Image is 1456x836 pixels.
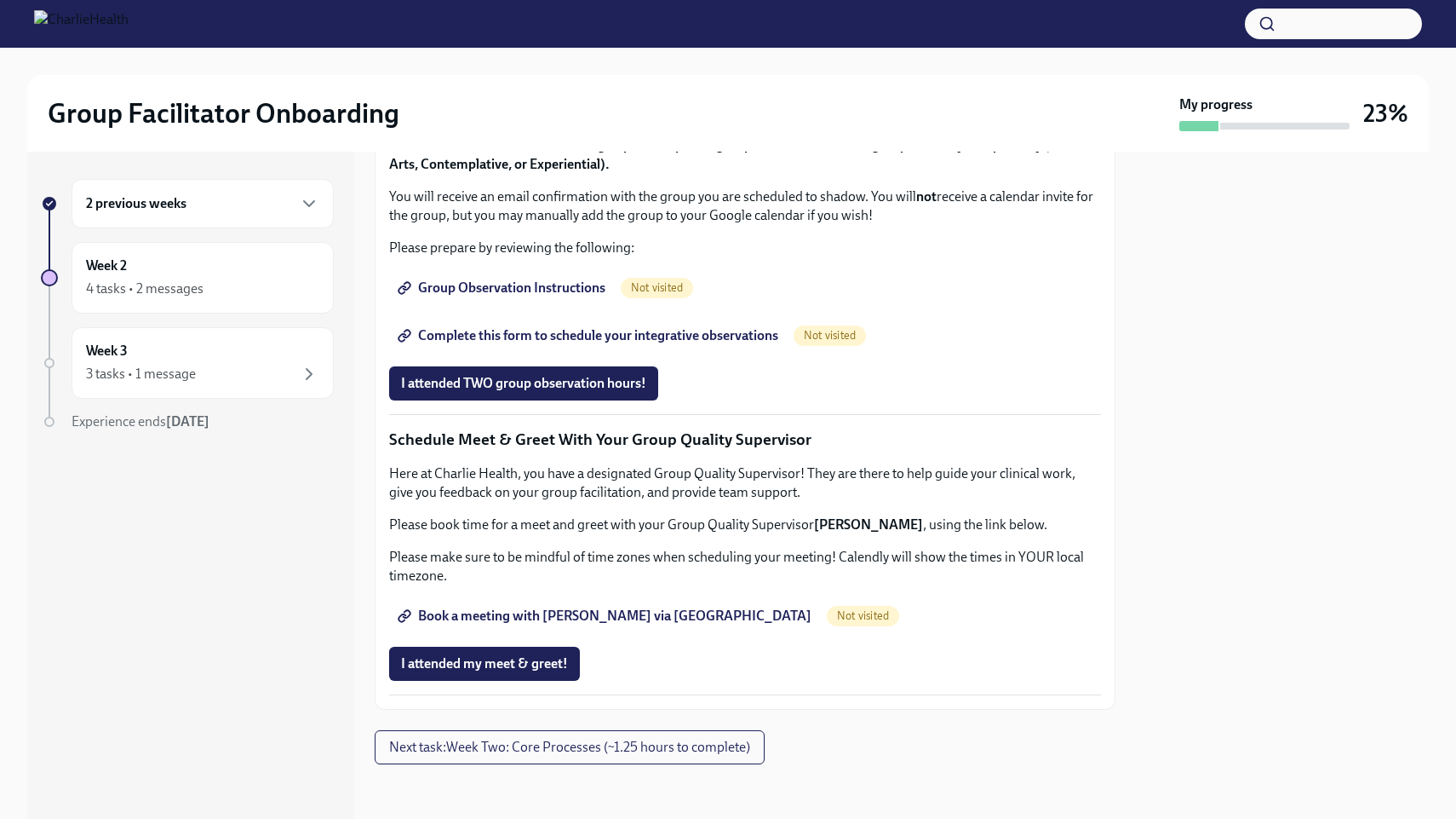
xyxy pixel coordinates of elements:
span: I attended TWO group observation hours! [401,375,646,392]
p: Here at Charlie Health, you have a designated Group Quality Supervisor! They are there to help gu... [389,464,1101,502]
strong: Please submit the form 2 times to sign up for 2 seperate groups. You will shadow 2 groups within ... [389,137,1099,172]
span: Next task : Week Two: Core Processes (~1.25 hours to complete) [389,739,750,756]
span: Not visited [621,281,693,294]
strong: My progress [1179,95,1253,114]
a: Week 24 tasks • 2 messages [41,242,334,314]
a: Complete this form to schedule your integrative observations [389,319,790,353]
span: Experience ends [72,413,209,430]
h3: 23% [1363,98,1408,129]
p: Please make sure to be mindful of time zones when scheduling your meeting! Calendly will show the... [389,548,1101,585]
a: Week 33 tasks • 1 message [41,327,334,399]
span: Complete this form to schedule your integrative observations [401,327,778,344]
span: Book a meeting with [PERSON_NAME] via [GEOGRAPHIC_DATA] [401,608,811,625]
div: 2 previous weeks [72,179,334,228]
img: CharlieHealth [34,10,129,37]
span: Group Observation Instructions [401,280,605,297]
h6: Week 3 [86,342,128,360]
a: Book a meeting with [PERSON_NAME] via [GEOGRAPHIC_DATA] [389,599,823,633]
strong: [DATE] [166,413,209,430]
h6: Week 2 [86,257,127,275]
a: Group Observation Instructions [389,271,617,305]
button: Next task:Week Two: Core Processes (~1.25 hours to complete) [375,730,765,764]
strong: [PERSON_NAME] [814,516,923,533]
strong: not [916,188,937,205]
h6: 2 previous weeks [86,194,186,213]
div: 4 tasks • 2 messages [86,280,203,298]
button: I attended TWO group observation hours! [389,366,658,401]
h2: Group Facilitator Onboarding [48,96,399,130]
span: I attended my meet & greet! [401,655,568,672]
div: 3 tasks • 1 message [86,365,196,383]
span: Not visited [827,609,899,622]
p: Schedule Meet & Greet With Your Group Quality Supervisor [389,429,1101,451]
button: I attended my meet & greet! [389,647,580,681]
p: Please book time for a meet and greet with your Group Quality Supervisor , using the link below. [389,516,1101,534]
p: Please prepare by reviewing the following: [389,239,1101,257]
p: You will receive an email confirmation with the group you are scheduled to shadow. You will recei... [389,187,1101,225]
span: Not visited [794,329,866,342]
